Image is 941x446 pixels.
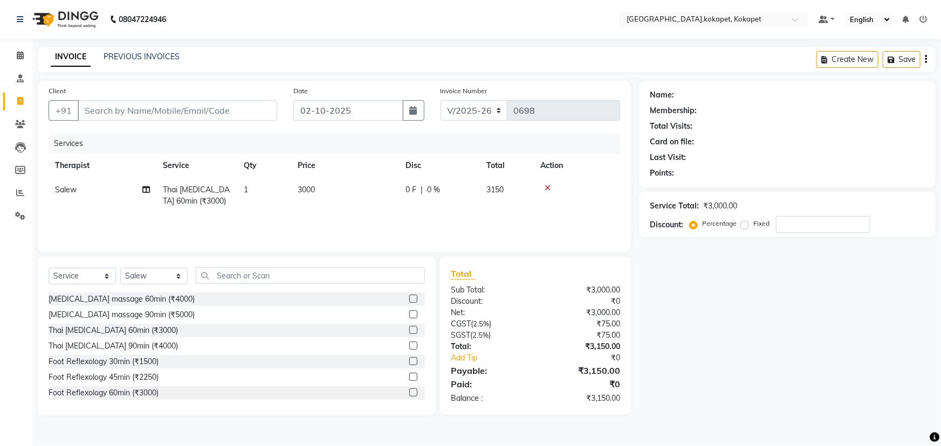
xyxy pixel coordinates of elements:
[443,296,535,307] div: Discount:
[451,330,470,340] span: SGST
[473,319,489,328] span: 2.5%
[244,185,248,194] span: 1
[535,364,628,377] div: ₹3,150.00
[156,154,237,178] th: Service
[441,86,487,96] label: Invoice Number
[535,296,628,307] div: ₹0
[49,100,79,121] button: +91
[399,154,480,178] th: Disc
[55,185,77,194] span: Salew
[49,86,66,96] label: Client
[49,154,156,178] th: Therapist
[703,200,737,212] div: ₹3,000.00
[443,378,535,391] div: Paid:
[406,184,416,196] span: 0 F
[451,268,476,280] span: Total
[650,89,674,101] div: Name:
[443,341,535,352] div: Total:
[49,387,159,399] div: Foot Reflexology 60min (₹3000)
[535,307,628,318] div: ₹3,000.00
[50,134,628,154] div: Services
[49,294,195,305] div: [MEDICAL_DATA] massage 60min (₹4000)
[535,284,628,296] div: ₹3,000.00
[753,219,770,228] label: Fixed
[298,185,315,194] span: 3000
[421,184,423,196] span: |
[650,200,699,212] div: Service Total:
[51,47,91,67] a: INVOICE
[443,318,535,330] div: ( )
[78,100,277,121] input: Search by Name/Mobile/Email/Code
[119,4,166,34] b: 08047224946
[535,330,628,341] div: ₹75.00
[486,185,504,194] span: 3150
[28,4,101,34] img: logo
[472,331,489,339] span: 2.5%
[535,341,628,352] div: ₹3,150.00
[163,185,230,206] span: Thai [MEDICAL_DATA] 60min (₹3000)
[535,378,628,391] div: ₹0
[816,51,878,68] button: Create New
[49,325,178,336] div: Thai [MEDICAL_DATA] 60min (₹3000)
[427,184,440,196] span: 0 %
[650,121,692,132] div: Total Visits:
[451,319,471,329] span: CGST
[535,318,628,330] div: ₹75.00
[237,154,291,178] th: Qty
[650,136,694,148] div: Card on file:
[480,154,534,178] th: Total
[443,307,535,318] div: Net:
[104,52,180,61] a: PREVIOUS INVOICES
[293,86,308,96] label: Date
[443,352,551,364] a: Add Tip
[650,152,686,163] div: Last Visit:
[551,352,628,364] div: ₹0
[443,393,535,404] div: Balance :
[443,364,535,377] div: Payable:
[702,219,737,228] label: Percentage
[443,284,535,296] div: Sub Total:
[883,51,921,68] button: Save
[49,309,195,320] div: [MEDICAL_DATA] massage 90min (₹5000)
[650,168,674,179] div: Points:
[291,154,399,178] th: Price
[49,356,159,367] div: Foot Reflexology 30min (₹1500)
[49,372,159,383] div: Foot Reflexology 45min (₹2250)
[535,393,628,404] div: ₹3,150.00
[49,340,178,352] div: Thai [MEDICAL_DATA] 90min (₹4000)
[650,105,697,116] div: Membership:
[650,219,683,231] div: Discount:
[443,330,535,341] div: ( )
[534,154,620,178] th: Action
[196,267,425,284] input: Search or Scan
